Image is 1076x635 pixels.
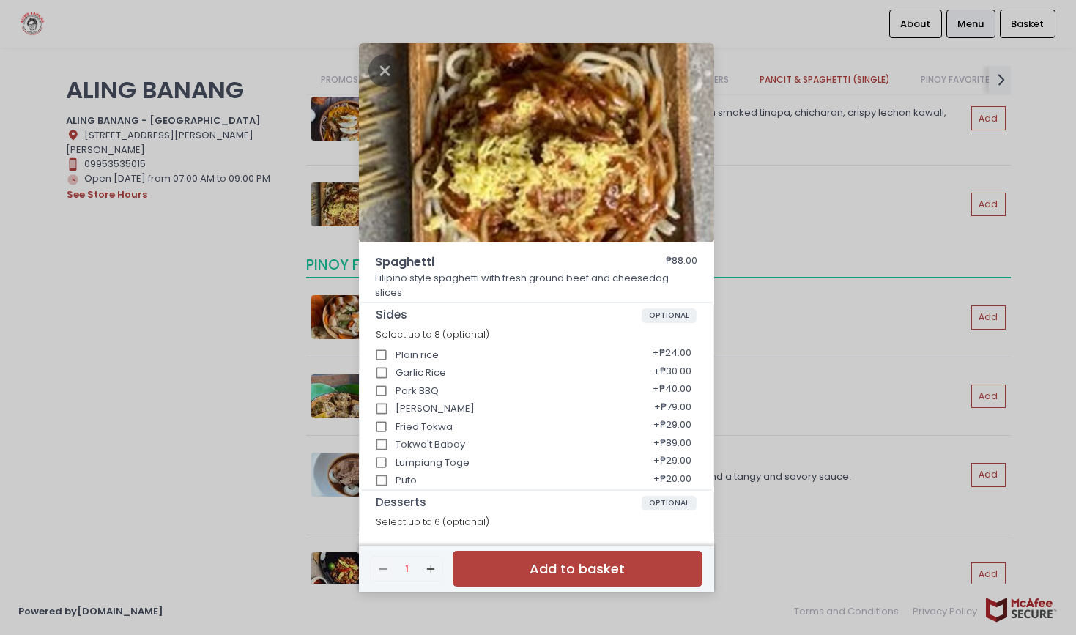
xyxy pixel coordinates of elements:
div: ₱88.00 [666,253,697,271]
div: + ₱24.00 [648,341,697,369]
div: + ₱29.00 [649,449,697,477]
span: Select up to 8 (optional) [376,328,489,341]
span: OPTIONAL [642,308,697,323]
div: + ₱89.00 [649,431,697,458]
div: + ₱40.00 [648,377,697,405]
img: Spaghetti [359,43,714,242]
button: Add to basket [453,551,702,587]
p: Filipino style spaghetti with fresh ground beef and cheesedog slices [375,271,697,300]
span: Select up to 6 (optional) [376,516,489,528]
span: Sides [376,308,642,322]
span: Desserts [376,496,642,509]
div: + ₱29.00 [649,413,697,441]
span: Spaghetti [375,253,617,271]
button: Close [368,62,402,77]
span: OPTIONAL [642,496,697,510]
div: + ₱79.00 [650,395,697,423]
div: + ₱20.00 [649,467,697,494]
div: + ₱69.00 [649,529,697,557]
div: + ₱30.00 [649,359,697,387]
